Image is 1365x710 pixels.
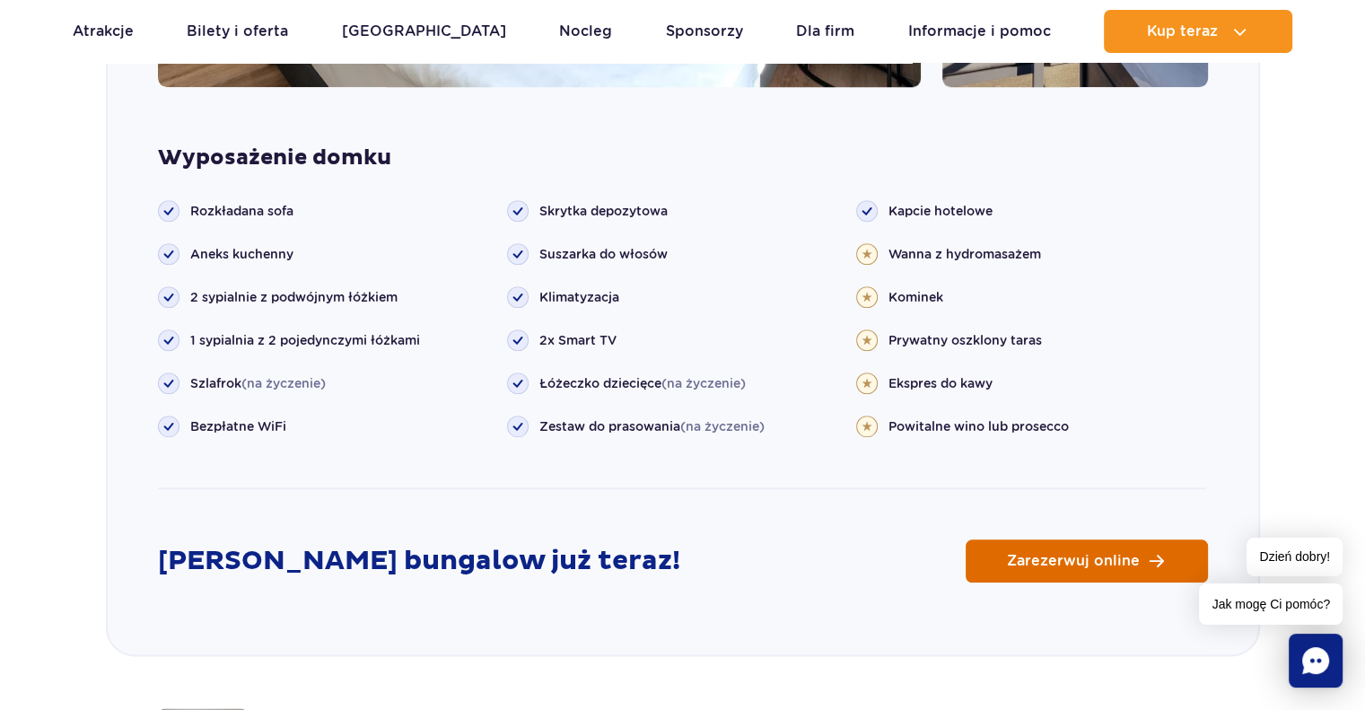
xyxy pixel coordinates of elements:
[190,417,286,435] span: Bezpłatne WiFi
[1199,583,1343,625] span: Jak mogę Ci pomóc?
[680,419,765,434] span: (na życzenie)
[342,10,506,53] a: [GEOGRAPHIC_DATA]
[539,202,668,220] span: Skrytka depozytowa
[559,10,612,53] a: Nocleg
[539,288,619,306] span: Klimatyzacja
[666,10,743,53] a: Sponsorzy
[187,10,288,53] a: Bilety i oferta
[1007,554,1140,568] span: Zarezerwuj online
[966,539,1208,583] a: Zarezerwuj online
[539,374,746,392] span: Łóżeczko dziecięce
[190,331,420,349] span: 1 sypialnia z 2 pojedynczymi łóżkami
[190,374,326,392] span: Szlafrok
[796,10,854,53] a: Dla firm
[888,245,1041,263] span: Wanna z hydromasażem
[158,145,1208,171] strong: Wyposażenie domku
[539,417,765,435] span: Zestaw do prasowania
[1147,23,1218,39] span: Kup teraz
[908,10,1051,53] a: Informacje i pomoc
[539,245,668,263] span: Suszarka do włosów
[241,376,326,390] span: (na życzenie)
[158,544,680,578] strong: [PERSON_NAME] bungalow już teraz!
[1247,538,1343,576] span: Dzień dobry!
[661,376,746,390] span: (na życzenie)
[888,288,943,306] span: Kominek
[190,202,293,220] span: Rozkładana sofa
[888,202,993,220] span: Kapcie hotelowe
[1289,634,1343,688] div: Chat
[888,417,1069,435] span: Powitalne wino lub prosecco
[539,331,617,349] span: 2x Smart TV
[73,10,134,53] a: Atrakcje
[190,288,398,306] span: 2 sypialnie z podwójnym łóżkiem
[888,374,993,392] span: Ekspres do kawy
[190,245,293,263] span: Aneks kuchenny
[888,331,1042,349] span: Prywatny oszklony taras
[1104,10,1292,53] button: Kup teraz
